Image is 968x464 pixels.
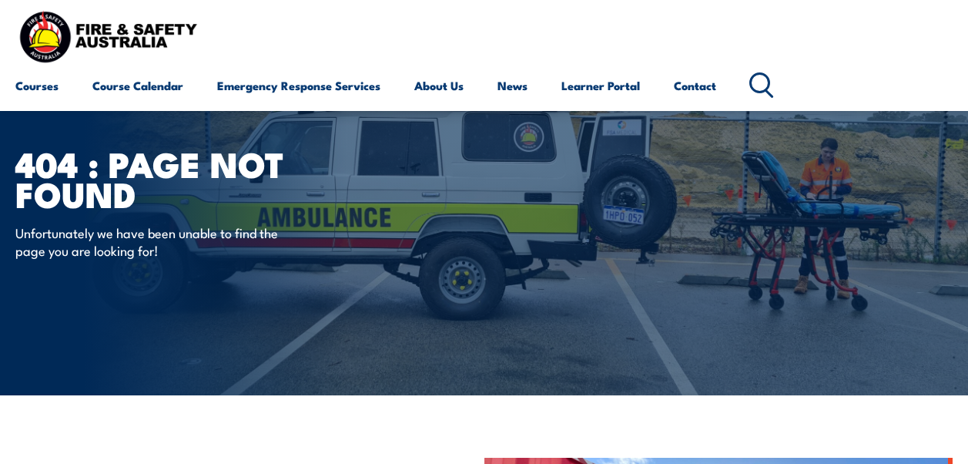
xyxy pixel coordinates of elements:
[92,67,183,104] a: Course Calendar
[674,67,716,104] a: Contact
[15,148,396,208] h1: 404 : Page Not Found
[497,67,528,104] a: News
[561,67,640,104] a: Learner Portal
[15,224,296,260] p: Unfortunately we have been unable to find the page you are looking for!
[15,67,59,104] a: Courses
[217,67,380,104] a: Emergency Response Services
[414,67,464,104] a: About Us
